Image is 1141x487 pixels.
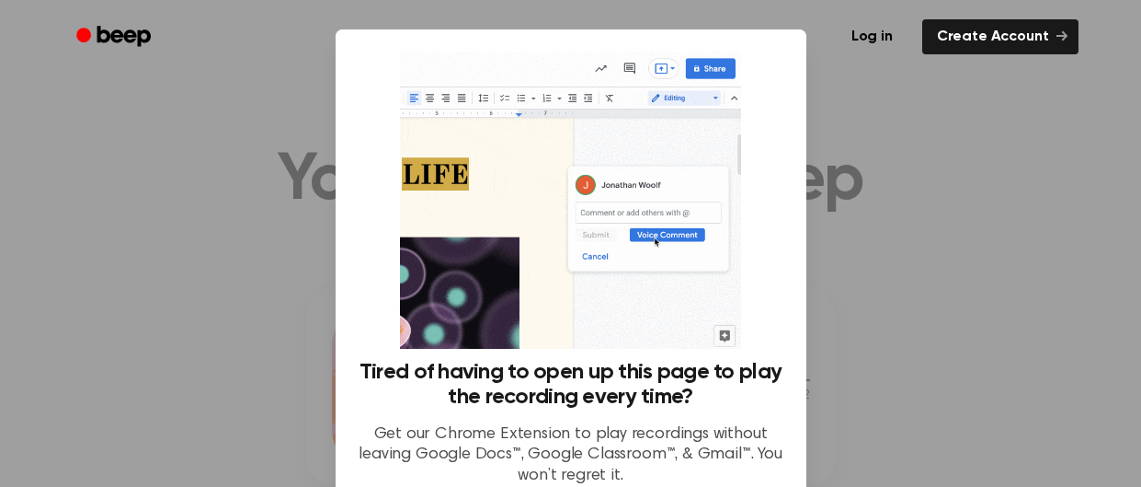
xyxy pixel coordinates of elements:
a: Beep [63,19,167,55]
p: Get our Chrome Extension to play recordings without leaving Google Docs™, Google Classroom™, & Gm... [358,424,784,487]
a: Create Account [922,19,1078,54]
h3: Tired of having to open up this page to play the recording every time? [358,360,784,410]
a: Log in [833,16,911,58]
img: Beep extension in action [400,52,741,349]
